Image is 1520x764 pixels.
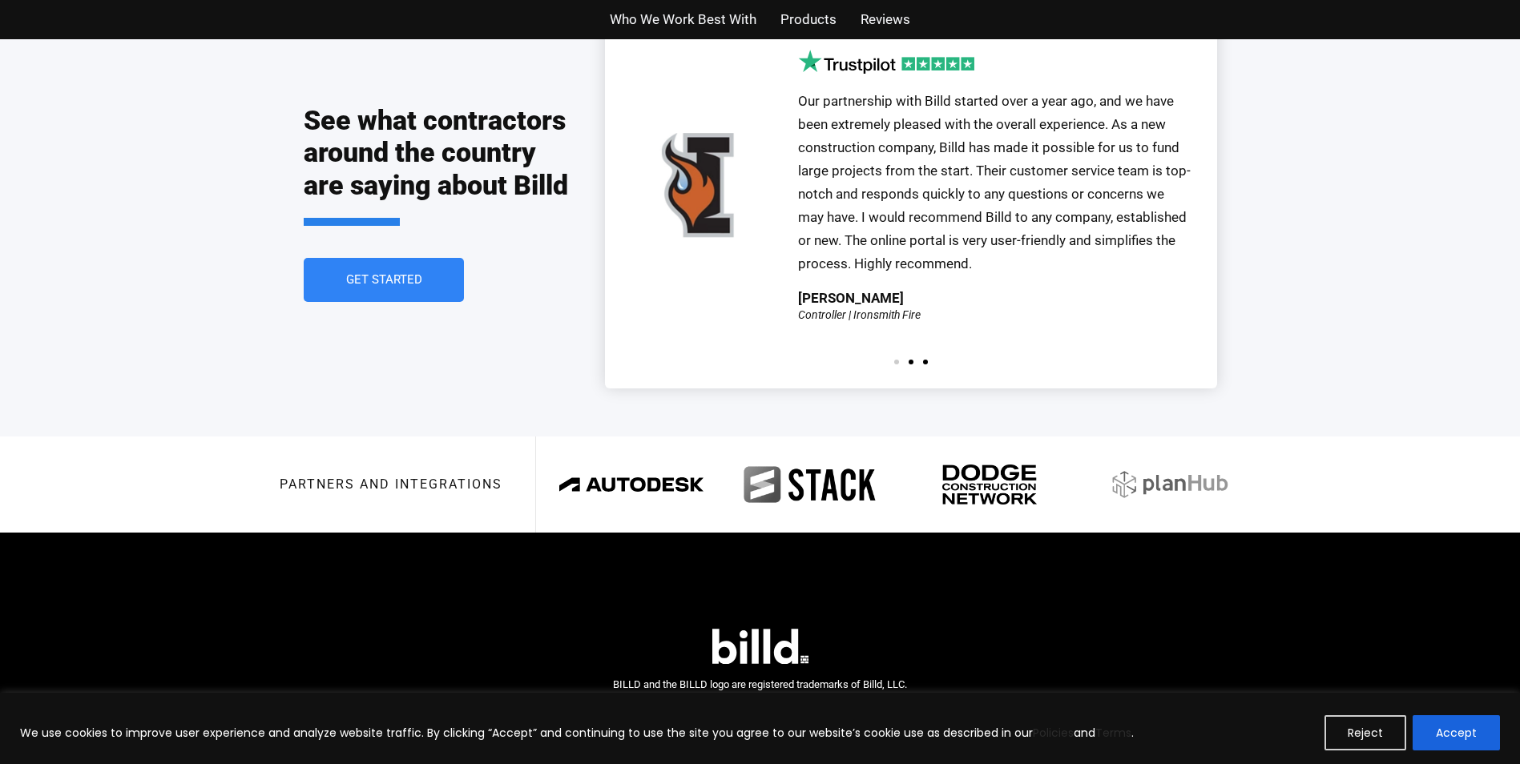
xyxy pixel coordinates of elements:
[629,50,1193,343] div: 3 / 3
[1033,725,1074,741] a: Policies
[909,360,913,364] span: Go to slide 2
[280,478,502,491] h3: Partners and integrations
[1095,725,1131,741] a: Terms
[780,8,837,31] a: Products
[1413,715,1500,750] button: Accept
[798,292,904,305] div: [PERSON_NAME]
[345,274,421,286] span: Get Started
[1324,715,1406,750] button: Reject
[798,309,921,320] div: Controller | Ironsmith Fire
[894,360,899,364] span: Go to slide 1
[610,8,756,31] a: Who We Work Best With
[304,258,464,302] a: Get Started
[798,93,1191,271] span: Our partnership with Billd started over a year ago, and we have been extremely pleased with the o...
[304,104,573,226] h2: See what contractors around the country are saying about Billd
[20,723,1134,742] p: We use cookies to improve user experience and analyze website traffic. By clicking “Accept” and c...
[613,678,907,714] span: BILLD and the BILLD logo are registered trademarks of Billd, LLC. © 2025 Billd, LLC. All rights r...
[861,8,910,31] a: Reviews
[923,360,928,364] span: Go to slide 3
